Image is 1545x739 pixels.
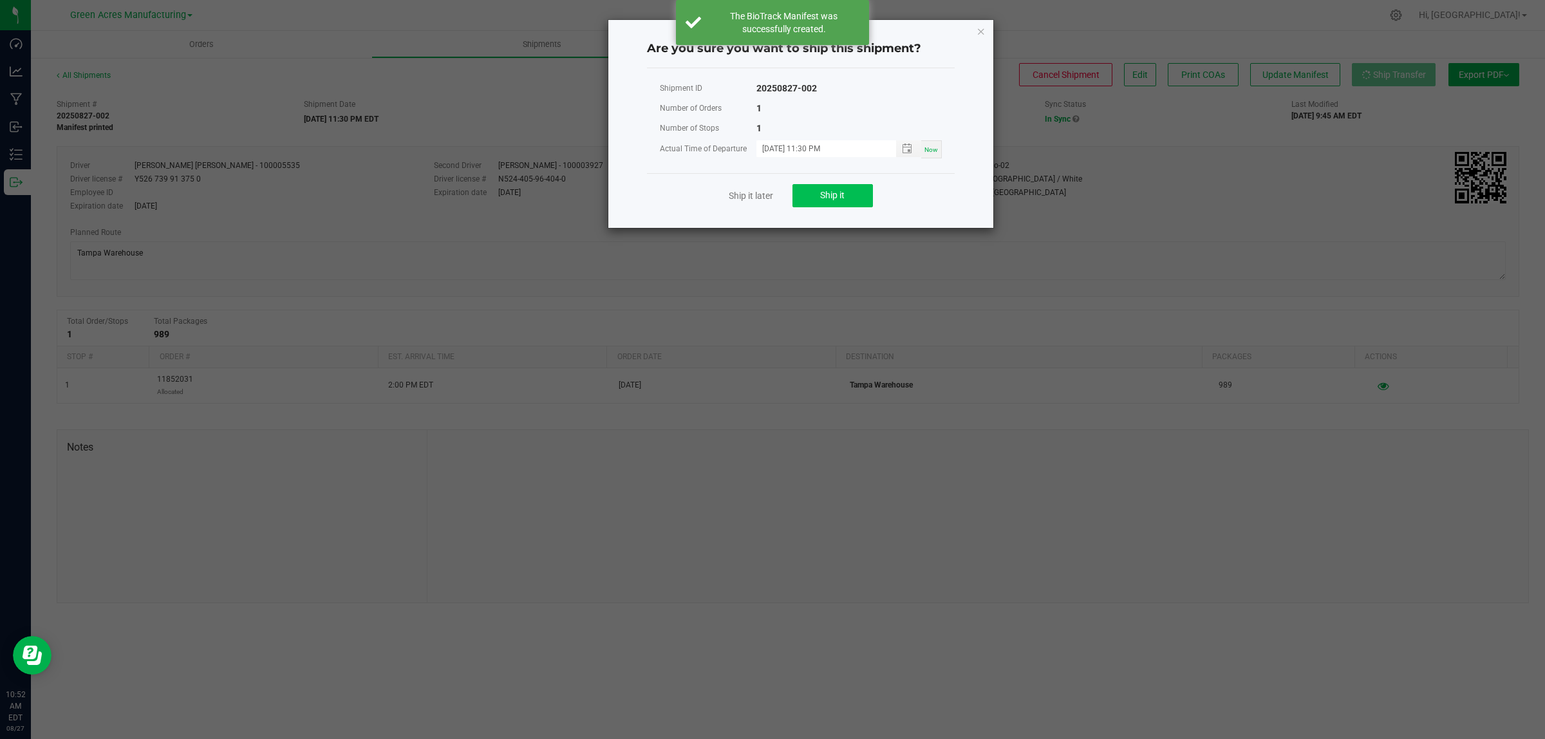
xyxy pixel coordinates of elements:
button: Ship it [792,184,873,207]
span: Toggle popup [896,140,921,156]
div: 1 [756,100,762,117]
div: Number of Stops [660,120,756,136]
div: Actual Time of Departure [660,141,756,157]
div: The BioTrack Manifest was successfully created. [708,10,859,35]
div: Number of Orders [660,100,756,117]
input: MM/dd/yyyy HH:MM a [756,140,883,156]
iframe: Resource center [13,636,51,675]
span: Ship it [820,190,845,200]
button: Close [977,23,986,39]
div: 1 [756,120,762,136]
div: 20250827-002 [756,80,817,97]
h4: Are you sure you want to ship this shipment? [647,41,955,57]
span: Now [924,146,938,153]
div: Shipment ID [660,80,756,97]
a: Ship it later [729,189,773,202]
